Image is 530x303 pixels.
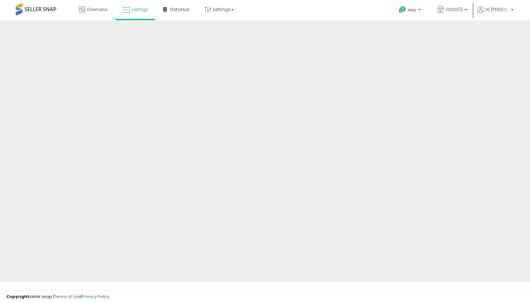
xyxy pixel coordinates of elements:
span: Overview [87,6,107,13]
span: Hi [PERSON_NAME] [486,6,509,13]
span: Listings [132,6,148,13]
span: Help [408,7,416,13]
span: DataHub [170,6,190,13]
a: Help [394,1,427,20]
a: Hi [PERSON_NAME] [477,6,514,20]
span: GSDS03 [445,6,463,13]
i: Get Help [398,6,406,14]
